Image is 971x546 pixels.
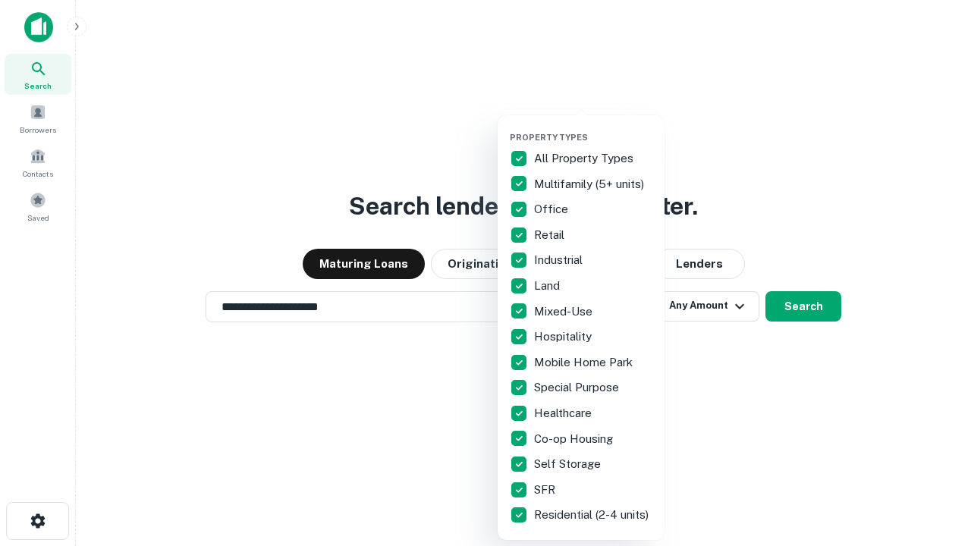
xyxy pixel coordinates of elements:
iframe: Chat Widget [895,425,971,497]
p: Mobile Home Park [534,353,636,372]
p: Healthcare [534,404,595,422]
p: Residential (2-4 units) [534,506,652,524]
p: Special Purpose [534,378,622,397]
p: SFR [534,481,558,499]
p: Mixed-Use [534,303,595,321]
p: Co-op Housing [534,430,616,448]
p: Self Storage [534,455,604,473]
p: Multifamily (5+ units) [534,175,647,193]
p: All Property Types [534,149,636,168]
p: Retail [534,226,567,244]
p: Office [534,200,571,218]
p: Hospitality [534,328,595,346]
span: Property Types [510,133,588,142]
p: Land [534,277,563,295]
p: Industrial [534,251,586,269]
